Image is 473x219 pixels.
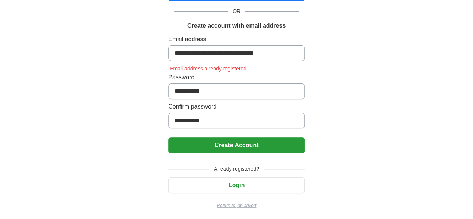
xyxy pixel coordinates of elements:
h1: Create account with email address [187,21,286,30]
span: OR [228,7,245,15]
button: Create Account [168,137,305,153]
button: Login [168,177,305,193]
label: Confirm password [168,102,305,111]
a: Return to job advert [168,202,305,209]
label: Email address [168,35,305,44]
span: Already registered? [209,165,264,173]
label: Password [168,73,305,82]
span: Email address already registered. [168,66,249,72]
a: Login [168,182,305,188]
